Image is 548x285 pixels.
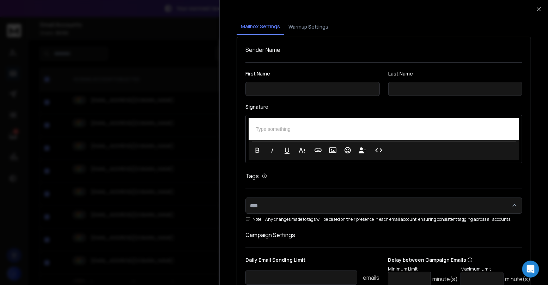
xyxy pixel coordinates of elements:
[356,143,369,157] button: Insert Unsubscribe Link
[311,143,325,157] button: Insert Link (⌘K)
[505,275,530,283] p: minute(s)
[372,143,385,157] button: Code View
[432,275,458,283] p: minute(s)
[245,217,522,222] div: Any changes made to tags will be based on their presence in each email account, ensuring consiste...
[388,71,522,76] label: Last Name
[363,273,379,282] p: emails
[461,266,530,272] p: Maximum Limit
[284,19,333,35] button: Warmup Settings
[245,172,259,180] h1: Tags
[295,143,309,157] button: More Text
[245,71,380,76] label: First Name
[245,231,522,239] h1: Campaign Settings
[522,261,539,278] div: Open Intercom Messenger
[237,19,284,35] button: Mailbox Settings
[280,143,294,157] button: Underline (⌘U)
[245,256,380,266] p: Daily Email Sending Limit
[388,266,458,272] p: Minimum Limit
[245,217,262,222] span: Note:
[245,104,522,109] label: Signature
[388,256,530,263] p: Delay between Campaign Emails
[266,143,279,157] button: Italic (⌘I)
[245,46,522,54] h1: Sender Name
[326,143,340,157] button: Insert Image (⌘P)
[251,143,264,157] button: Bold (⌘B)
[341,143,354,157] button: Emoticons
